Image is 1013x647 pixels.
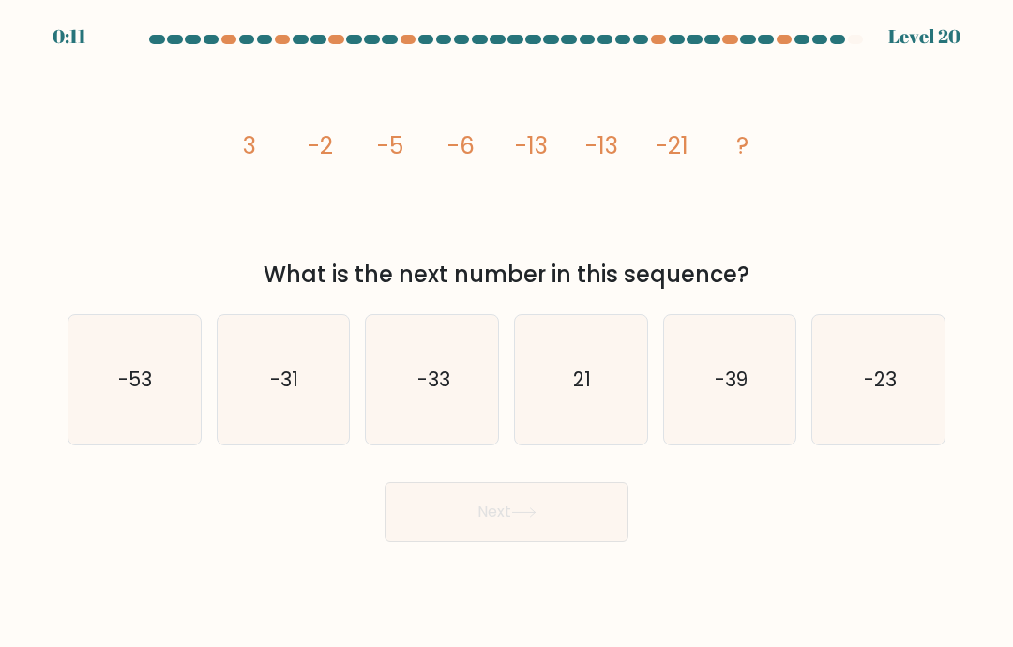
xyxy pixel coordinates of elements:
tspan: -2 [308,129,333,162]
text: 21 [573,366,591,393]
text: -23 [863,366,896,393]
text: -33 [417,366,450,393]
tspan: -13 [515,129,548,162]
text: -53 [119,366,153,393]
tspan: ? [736,129,748,162]
tspan: 3 [243,129,256,162]
div: Level 20 [888,23,960,51]
div: 0:11 [53,23,86,51]
div: What is the next number in this sequence? [79,258,934,292]
text: -39 [715,366,748,393]
tspan: -6 [447,129,475,162]
tspan: -5 [377,129,403,162]
tspan: -21 [656,129,688,162]
tspan: -13 [585,129,618,162]
button: Next [385,482,628,542]
text: -31 [270,366,298,393]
